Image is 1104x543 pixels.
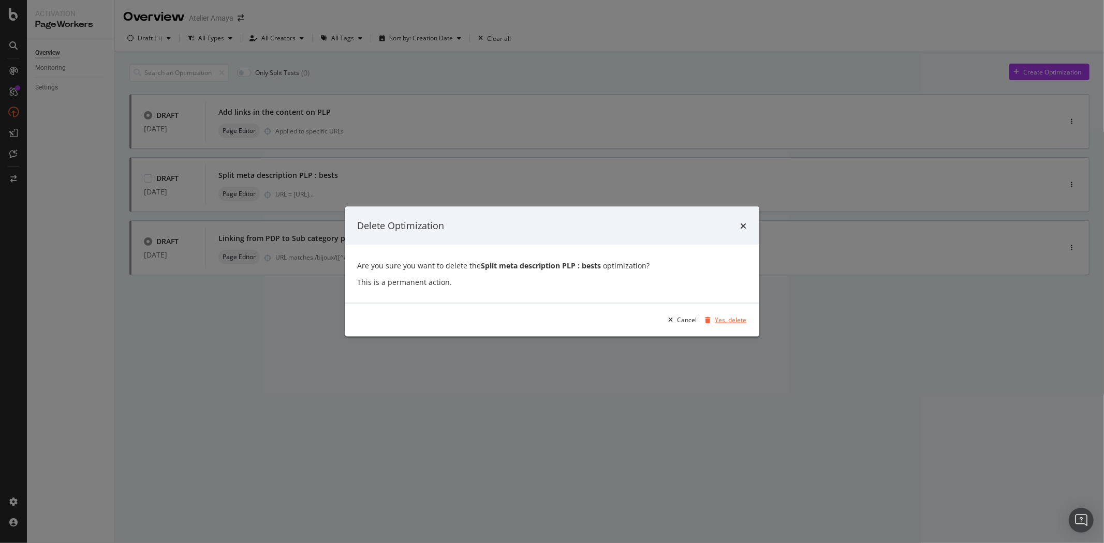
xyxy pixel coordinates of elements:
button: Cancel [665,311,697,328]
button: Yes, delete [701,311,747,328]
div: Are you sure you want to delete the optimization? This is a permanent action. [358,257,747,290]
div: Open Intercom Messenger [1069,508,1094,533]
div: Yes, delete [715,315,747,324]
div: Cancel [678,315,697,324]
strong: Split meta description PLP : bests [481,260,601,270]
div: modal [345,207,759,337]
div: Delete Optimization [358,219,445,233]
div: times [741,219,747,233]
